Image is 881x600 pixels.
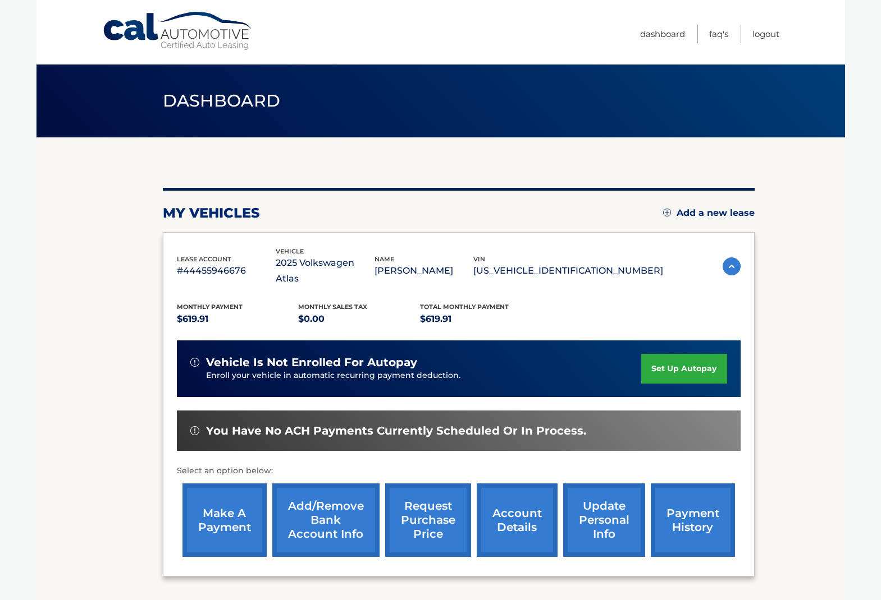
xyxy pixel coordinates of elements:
[206,424,586,438] span: You have no ACH payments currently scheduled or in process.
[206,370,642,382] p: Enroll your vehicle in automatic recurring payment deduction.
[177,255,231,263] span: lease account
[663,207,755,219] a: Add a new lease
[177,263,276,279] p: #44455946676
[177,303,243,311] span: Monthly Payment
[163,205,260,221] h2: my vehicles
[420,311,542,327] p: $619.91
[473,263,663,279] p: [US_VEHICLE_IDENTIFICATION_NUMBER]
[190,358,199,367] img: alert-white.svg
[375,255,394,263] span: name
[163,90,281,111] span: Dashboard
[420,303,509,311] span: Total Monthly Payment
[640,25,685,43] a: Dashboard
[563,483,645,557] a: update personal info
[641,354,727,384] a: set up autopay
[276,247,304,255] span: vehicle
[272,483,380,557] a: Add/Remove bank account info
[276,255,375,287] p: 2025 Volkswagen Atlas
[206,356,417,370] span: vehicle is not enrolled for autopay
[177,311,299,327] p: $619.91
[102,11,254,51] a: Cal Automotive
[385,483,471,557] a: request purchase price
[298,303,367,311] span: Monthly sales Tax
[473,255,485,263] span: vin
[177,464,741,478] p: Select an option below:
[752,25,779,43] a: Logout
[651,483,735,557] a: payment history
[477,483,558,557] a: account details
[298,311,420,327] p: $0.00
[375,263,473,279] p: [PERSON_NAME]
[709,25,728,43] a: FAQ's
[182,483,267,557] a: make a payment
[723,257,741,275] img: accordion-active.svg
[663,209,671,216] img: add.svg
[190,426,199,435] img: alert-white.svg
